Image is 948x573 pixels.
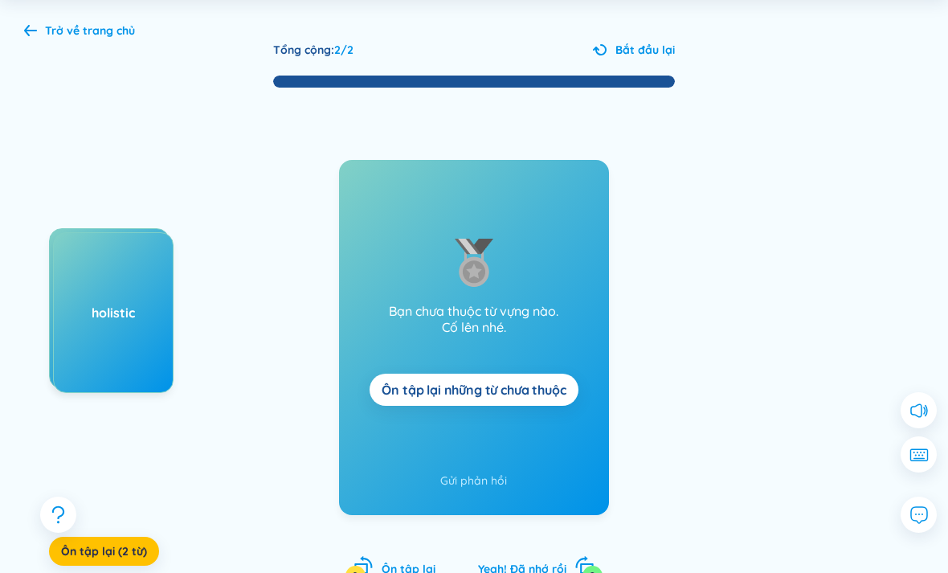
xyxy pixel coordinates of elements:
[389,303,558,335] p: Bạn chưa thuộc từ vựng nào. Cố lên nhé.
[334,43,353,57] span: 2 / 2
[370,374,578,406] button: Ôn tập lại những từ chưa thuộc
[450,239,498,287] img: Good job!
[49,537,159,566] button: Ôn tập lại (2 từ)
[24,25,135,39] a: Trở về trang chủ
[40,497,76,533] button: question
[593,41,675,59] button: Bắt đầu lại
[382,381,566,399] span: Ôn tập lại những từ chưa thuộc
[50,300,169,317] div: proprietary
[61,543,147,559] span: Ôn tập lại (2 từ)
[48,505,68,525] span: question
[615,41,675,59] span: Bắt đầu lại
[440,472,507,489] button: Gửi phản hồi
[273,43,334,57] span: Tổng cộng :
[54,304,173,321] div: holistic
[45,22,135,39] div: Trở về trang chủ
